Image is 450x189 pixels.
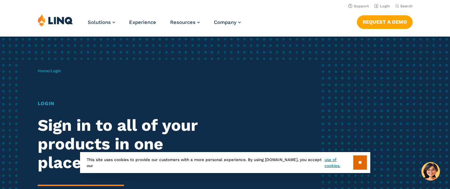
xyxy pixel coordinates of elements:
[129,19,156,25] a: Experience
[357,14,413,29] nav: Button Navigation
[38,69,61,73] span: /
[214,19,237,25] span: Company
[348,4,369,8] a: Support
[88,19,111,25] span: Solutions
[395,4,413,9] button: Open Search Bar
[38,14,73,27] img: LINQ | K‑12 Software
[51,69,61,73] span: Login
[38,116,211,172] h2: Sign in to all of your products in one place.
[374,4,390,8] a: Login
[325,157,353,169] a: use of cookies.
[400,4,413,8] span: Search
[38,100,211,107] h1: Login
[214,19,241,25] a: Company
[88,19,115,25] a: Solutions
[421,162,440,181] button: Hello, have a question? Let’s chat.
[80,152,370,173] div: This site uses cookies to provide our customers with a more personal experience. By using [DOMAIN...
[170,19,195,25] span: Resources
[88,14,241,36] nav: Primary Navigation
[38,69,49,73] a: Home
[357,15,413,29] a: Request a Demo
[170,19,200,25] a: Resources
